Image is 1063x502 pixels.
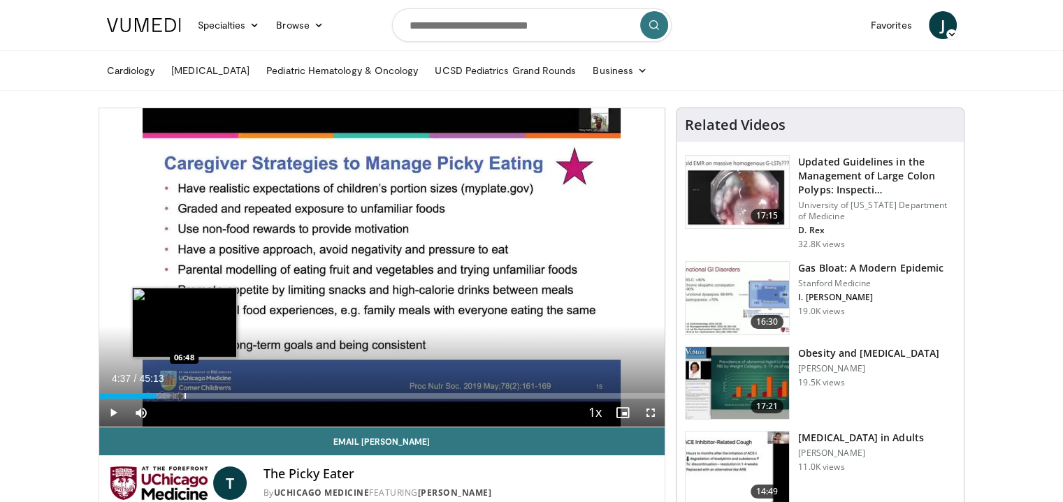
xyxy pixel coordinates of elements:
[751,485,784,499] span: 14:49
[798,225,955,236] p: D. Rex
[274,487,370,499] a: UChicago Medicine
[798,239,844,250] p: 32.8K views
[798,200,955,222] p: University of [US_STATE] Department of Medicine
[213,466,247,500] a: T
[929,11,957,39] a: J
[609,399,637,427] button: Enable picture-in-picture mode
[686,262,789,334] img: 480ec31d-e3c1-475b-8289-0a0659db689a.150x105_q85_crop-smart_upscale.jpg
[798,462,844,473] p: 11.0K views
[189,11,268,39] a: Specialties
[268,11,332,39] a: Browse
[99,399,127,427] button: Play
[798,363,939,374] p: [PERSON_NAME]
[686,156,789,228] img: dfcfcb0d-b871-4e1a-9f0c-9f64970f7dd8.150x105_q85_crop-smart_upscale.jpg
[110,466,208,500] img: UChicago Medicine
[798,448,923,459] p: [PERSON_NAME]
[418,487,492,499] a: [PERSON_NAME]
[685,155,955,250] a: 17:15 Updated Guidelines in the Management of Large Colon Polyps: Inspecti… University of [US_STA...
[163,57,258,84] a: [MEDICAL_DATA]
[112,373,131,384] span: 4:37
[798,278,943,289] p: Stanford Medicine
[263,487,654,499] div: By FEATURING
[862,11,920,39] a: Favorites
[798,155,955,197] h3: Updated Guidelines in the Management of Large Colon Polyps: Inspecti…
[798,306,844,317] p: 19.0K views
[132,288,237,357] img: image.jpeg
[581,399,609,427] button: Playback Rate
[798,431,923,445] h3: [MEDICAL_DATA] in Adults
[751,209,784,223] span: 17:15
[258,57,426,84] a: Pediatric Hematology & Oncology
[263,466,654,482] h4: The Picky Eater
[685,117,786,133] h4: Related Videos
[127,399,155,427] button: Mute
[685,261,955,335] a: 16:30 Gas Bloat: A Modern Epidemic Stanford Medicine I. [PERSON_NAME] 19.0K views
[584,57,656,84] a: Business
[798,261,943,275] h3: Gas Bloat: A Modern Epidemic
[99,393,665,399] div: Progress Bar
[685,346,955,420] a: 17:21 Obesity and [MEDICAL_DATA] [PERSON_NAME] 19.5K views
[134,373,137,384] span: /
[99,57,164,84] a: Cardiology
[798,377,844,388] p: 19.5K views
[99,108,665,427] video-js: Video Player
[139,373,164,384] span: 45:13
[798,292,943,303] p: I. [PERSON_NAME]
[686,347,789,420] img: 0df8ca06-75ef-4873-806f-abcb553c84b6.150x105_q85_crop-smart_upscale.jpg
[426,57,584,84] a: UCSD Pediatrics Grand Rounds
[99,427,665,455] a: Email [PERSON_NAME]
[798,346,939,360] h3: Obesity and [MEDICAL_DATA]
[751,399,784,413] span: 17:21
[637,399,665,427] button: Fullscreen
[107,18,181,32] img: VuMedi Logo
[392,8,672,42] input: Search topics, interventions
[751,315,784,329] span: 16:30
